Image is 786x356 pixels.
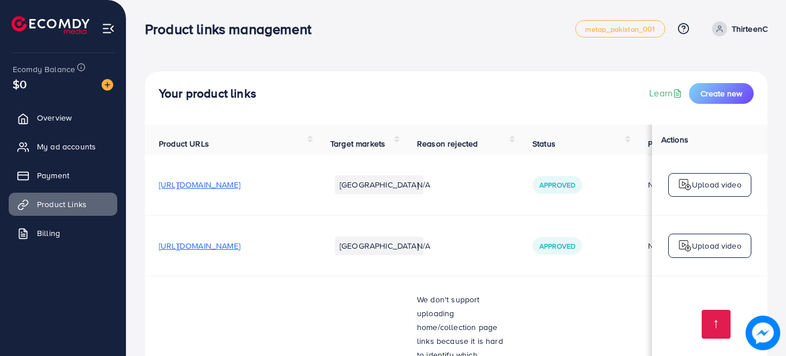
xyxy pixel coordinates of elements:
span: Target markets [330,138,385,149]
h4: Your product links [159,87,256,101]
span: Reason rejected [417,138,478,149]
a: Billing [9,222,117,245]
img: logo [678,178,692,192]
a: My ad accounts [9,135,117,158]
span: N/A [417,179,430,190]
a: Product Links [9,193,117,216]
a: Learn [649,87,684,100]
img: logo [678,239,692,253]
img: image [746,316,780,350]
img: menu [102,22,115,35]
span: Payment [37,170,69,181]
h3: Product links management [145,21,321,38]
a: ThirteenC [707,21,768,36]
span: Create new [701,88,742,99]
span: metap_pakistan_001 [585,25,655,33]
a: Overview [9,106,117,129]
li: [GEOGRAPHIC_DATA] [335,175,423,194]
span: N/A [417,240,430,252]
li: [GEOGRAPHIC_DATA] [335,237,423,255]
span: Actions [661,134,688,145]
p: Upload video [692,239,742,253]
span: Overview [37,112,72,123]
span: Product URLs [159,138,209,149]
a: metap_pakistan_001 [575,20,665,38]
span: Billing [37,227,60,239]
p: ThirteenC [732,22,768,36]
a: Payment [9,164,117,187]
img: logo [12,16,90,34]
span: Approved [539,241,575,251]
span: Ecomdy Balance [13,63,75,75]
span: Status [532,138,556,149]
span: Product Links [37,198,87,210]
span: My ad accounts [37,141,96,152]
span: [URL][DOMAIN_NAME] [159,179,240,190]
span: [URL][DOMAIN_NAME] [159,240,240,252]
img: image [102,79,113,91]
span: $0 [13,76,27,92]
span: Approved [539,180,575,190]
button: Create new [689,83,754,104]
p: Upload video [692,178,742,192]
